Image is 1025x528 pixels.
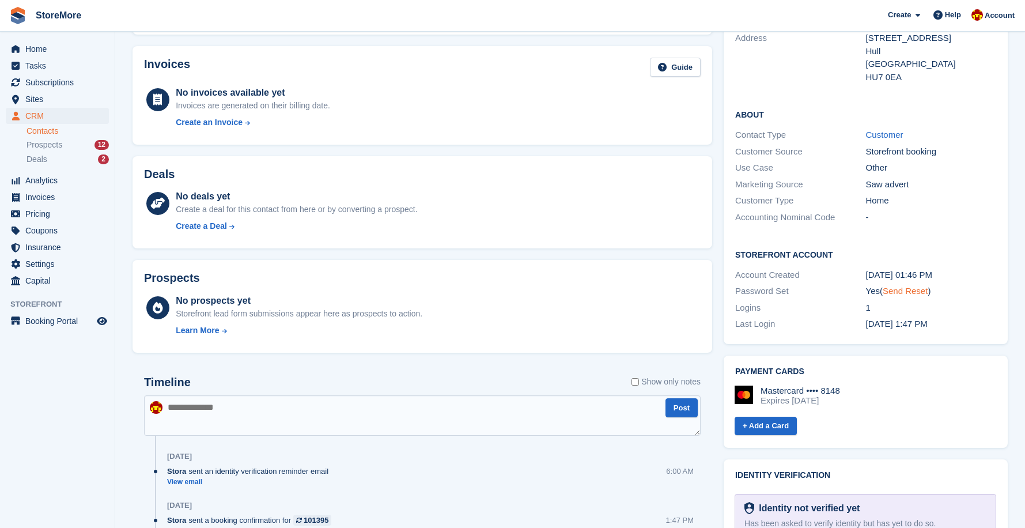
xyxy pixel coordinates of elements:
[6,206,109,222] a: menu
[735,129,865,142] div: Contact Type
[6,91,109,107] a: menu
[6,108,109,124] a: menu
[25,41,94,57] span: Home
[25,256,94,272] span: Settings
[6,189,109,205] a: menu
[735,108,996,120] h2: About
[31,6,86,25] a: StoreMore
[144,271,200,285] h2: Prospects
[735,386,753,404] img: Mastercard Logo
[735,417,797,436] a: + Add a Card
[945,9,961,21] span: Help
[735,178,865,191] div: Marketing Source
[971,9,983,21] img: Store More Team
[735,269,865,282] div: Account Created
[735,194,865,208] div: Customer Type
[25,313,94,329] span: Booking Portal
[735,32,865,84] div: Address
[95,314,109,328] a: Preview store
[293,515,331,526] a: 101395
[25,58,94,74] span: Tasks
[94,140,109,150] div: 12
[735,211,865,224] div: Accounting Nominal Code
[27,139,109,151] a: Prospects 12
[176,116,243,129] div: Create an Invoice
[6,74,109,90] a: menu
[176,86,330,100] div: No invoices available yet
[883,286,928,296] a: Send Reset
[144,58,190,77] h2: Invoices
[25,273,94,289] span: Capital
[735,471,996,480] h2: Identity verification
[27,154,47,165] span: Deals
[735,161,865,175] div: Use Case
[176,308,422,320] div: Storefront lead form submissions appear here as prospects to action.
[866,194,996,208] div: Home
[735,285,865,298] div: Password Set
[665,398,698,417] button: Post
[866,45,996,58] div: Hull
[866,58,996,71] div: [GEOGRAPHIC_DATA]
[866,285,996,298] div: Yes
[735,145,865,159] div: Customer Source
[25,206,94,222] span: Pricing
[735,301,865,315] div: Logins
[25,189,94,205] span: Invoices
[866,178,996,191] div: Saw advert
[666,466,694,477] div: 6:00 AM
[6,172,109,188] a: menu
[6,239,109,255] a: menu
[631,376,639,388] input: Show only notes
[761,386,840,396] div: Mastercard •••• 8148
[176,325,422,337] a: Learn More
[6,273,109,289] a: menu
[985,10,1015,21] span: Account
[761,395,840,406] div: Expires [DATE]
[167,515,337,526] div: sent a booking confirmation for
[6,222,109,239] a: menu
[666,515,694,526] div: 1:47 PM
[25,172,94,188] span: Analytics
[176,190,417,203] div: No deals yet
[866,130,903,139] a: Customer
[176,220,417,232] a: Create a Deal
[176,325,219,337] div: Learn More
[176,203,417,216] div: Create a deal for this contact from here or by converting a prospect.
[144,168,175,181] h2: Deals
[866,32,996,45] div: [STREET_ADDRESS]
[167,501,192,510] div: [DATE]
[150,401,162,414] img: Store More Team
[98,154,109,164] div: 2
[176,294,422,308] div: No prospects yet
[25,222,94,239] span: Coupons
[176,116,330,129] a: Create an Invoice
[27,139,62,150] span: Prospects
[650,58,701,77] a: Guide
[866,319,928,329] time: 2025-08-13 12:47:45 UTC
[866,71,996,84] div: HU7 0EA
[866,161,996,175] div: Other
[176,100,330,112] div: Invoices are generated on their billing date.
[304,515,328,526] div: 101395
[6,58,109,74] a: menu
[167,452,192,461] div: [DATE]
[735,318,865,331] div: Last Login
[25,239,94,255] span: Insurance
[27,153,109,165] a: Deals 2
[25,108,94,124] span: CRM
[167,477,334,487] a: View email
[10,299,115,310] span: Storefront
[866,269,996,282] div: [DATE] 01:46 PM
[754,501,860,515] div: Identity not verified yet
[6,256,109,272] a: menu
[866,301,996,315] div: 1
[176,220,227,232] div: Create a Deal
[144,376,191,389] h2: Timeline
[27,126,109,137] a: Contacts
[735,248,996,260] h2: Storefront Account
[866,145,996,159] div: Storefront booking
[880,286,931,296] span: ( )
[6,41,109,57] a: menu
[888,9,911,21] span: Create
[866,211,996,224] div: -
